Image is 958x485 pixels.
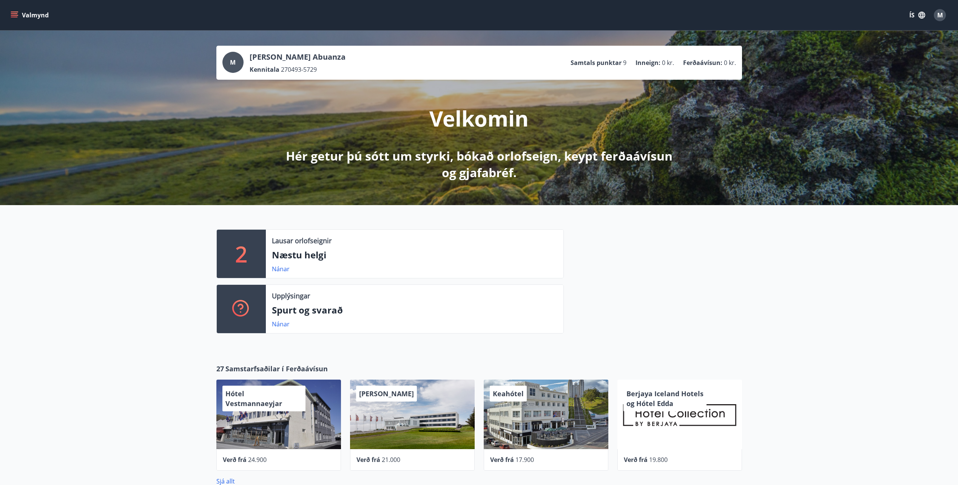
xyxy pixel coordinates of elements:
[937,11,943,19] span: M
[272,265,290,273] a: Nánar
[235,239,247,268] p: 2
[931,6,949,24] button: M
[280,148,679,181] p: Hér getur þú sótt um styrki, bókað orlofseign, keypt ferðaávísun og gjafabréf.
[9,8,52,22] button: menu
[662,59,674,67] span: 0 kr.
[250,52,346,62] p: [PERSON_NAME] Abuanza
[683,59,722,67] p: Ferðaávísun :
[225,364,328,374] span: Samstarfsaðilar í Ferðaávísun
[636,59,660,67] p: Inneign :
[382,456,400,464] span: 21.000
[272,236,332,246] p: Lausar orlofseignir
[515,456,534,464] span: 17.900
[626,389,703,408] span: Berjaya Iceland Hotels og Hótel Edda
[272,249,557,261] p: Næstu helgi
[649,456,668,464] span: 19.800
[490,456,514,464] span: Verð frá
[905,8,929,22] button: ÍS
[493,389,524,398] span: Keahótel
[248,456,267,464] span: 24.900
[359,389,414,398] span: [PERSON_NAME]
[571,59,622,67] p: Samtals punktar
[272,320,290,328] a: Nánar
[225,389,282,408] span: Hótel Vestmannaeyjar
[230,58,236,66] span: M
[624,456,648,464] span: Verð frá
[623,59,626,67] span: 9
[216,364,224,374] span: 27
[356,456,380,464] span: Verð frá
[250,65,279,74] p: Kennitala
[429,104,529,133] p: Velkomin
[724,59,736,67] span: 0 kr.
[281,65,317,74] span: 270493-5729
[272,291,310,301] p: Upplýsingar
[272,304,557,317] p: Spurt og svarað
[223,456,247,464] span: Verð frá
